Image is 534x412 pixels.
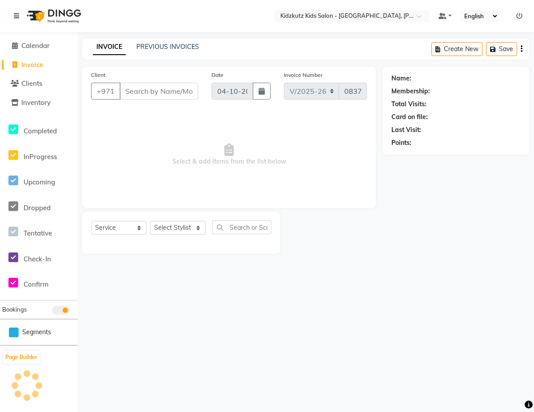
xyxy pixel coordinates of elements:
[21,60,43,69] span: Invoice
[486,42,517,56] button: Save
[391,125,421,135] div: Last Visit:
[24,127,57,135] span: Completed
[24,178,55,186] span: Upcoming
[24,280,48,288] span: Confirm
[2,41,76,51] a: Calendar
[211,71,223,79] label: Date
[91,71,105,79] label: Client
[2,79,76,89] a: Clients
[21,98,51,107] span: Inventory
[2,306,27,313] span: Bookings
[24,229,52,237] span: Tentative
[3,351,40,364] button: Page Builder
[2,60,76,70] a: Invoice
[391,138,411,148] div: Points:
[93,39,126,55] a: INVOICE
[21,79,42,88] span: Clients
[24,204,51,212] span: Dropped
[22,328,51,337] span: Segments
[391,74,411,83] div: Name:
[24,152,57,161] span: InProgress
[391,112,428,122] div: Card on file:
[24,255,51,263] span: Check-In
[284,71,323,79] label: Invoice Number
[212,220,271,234] input: Search or Scan
[2,98,76,108] a: Inventory
[21,41,50,50] span: Calendar
[23,4,84,28] img: logo
[136,43,199,51] a: PREVIOUS INVOICES
[431,42,482,56] button: Create New
[120,83,198,100] input: Search by Name/Mobile/Email/Code
[391,100,426,109] div: Total Visits:
[91,83,120,100] button: +971
[91,110,367,199] span: Select & add items from the list below
[391,87,430,96] div: Membership:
